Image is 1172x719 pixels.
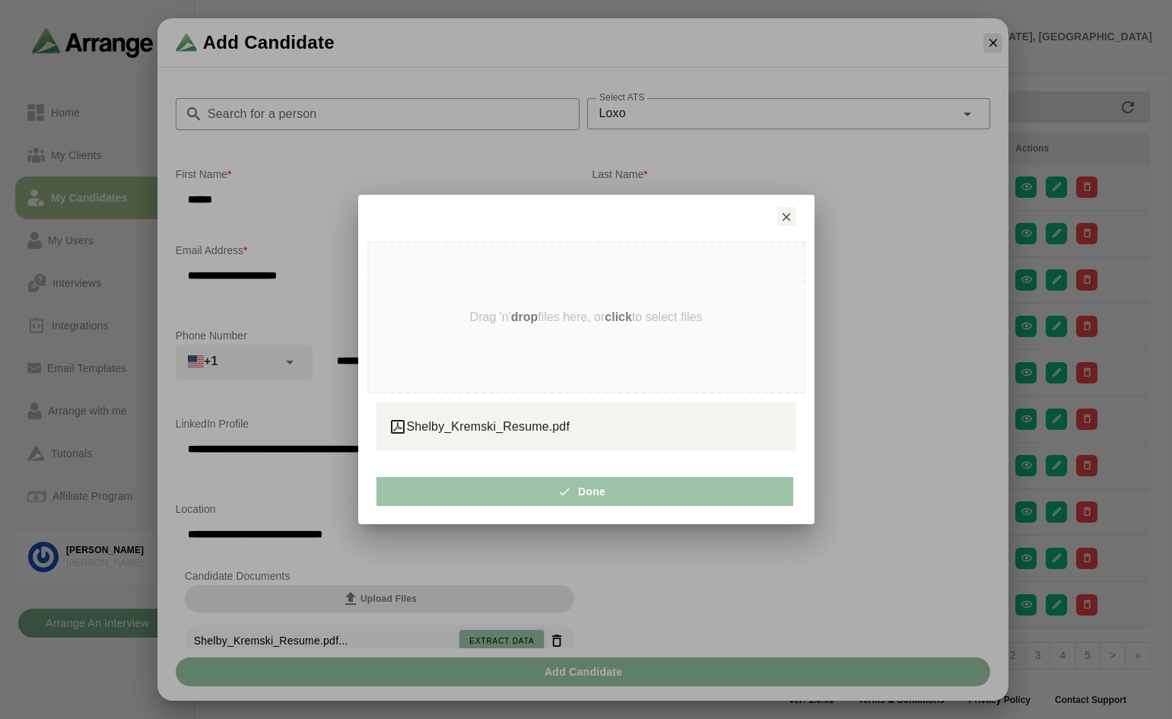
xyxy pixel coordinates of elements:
button: Done [376,477,793,506]
p: Drag 'n' files here, or to select files [470,310,703,324]
strong: drop [511,310,538,323]
div: Shelby_Kremski_Resume.pdf [389,418,784,437]
strong: click [605,310,632,323]
span: Done [564,477,605,506]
